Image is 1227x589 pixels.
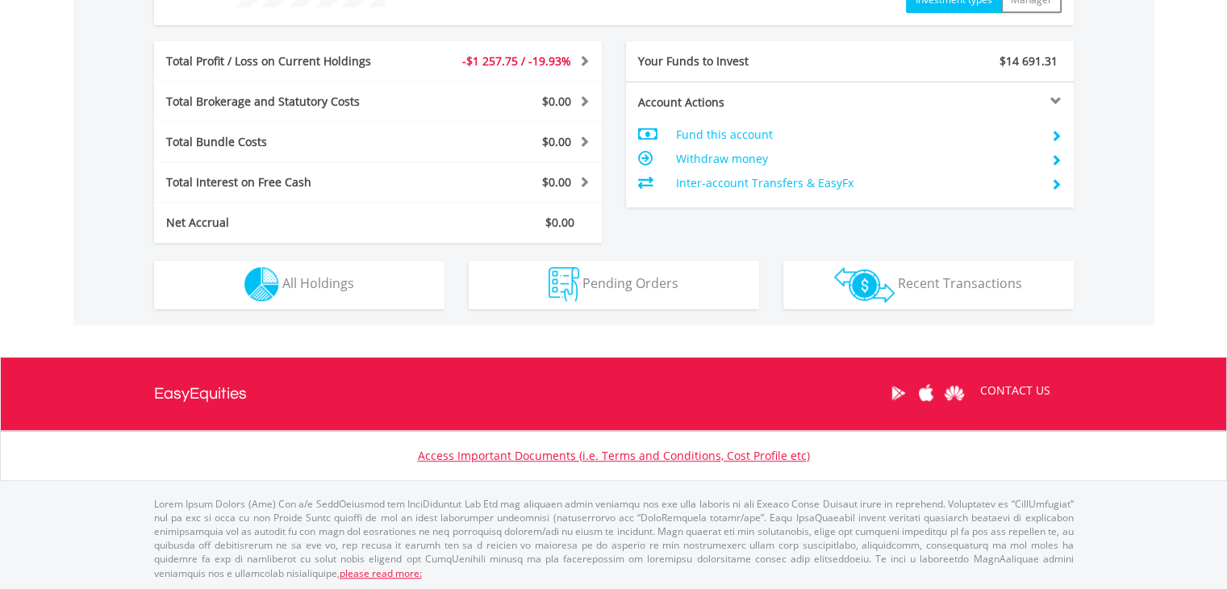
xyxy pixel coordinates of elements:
[898,274,1022,292] span: Recent Transactions
[462,53,571,69] span: -$1 257.75 / -19.93%
[783,261,1074,309] button: Recent Transactions
[282,274,354,292] span: All Holdings
[626,94,850,111] div: Account Actions
[912,368,941,418] a: Apple
[154,94,415,110] div: Total Brokerage and Statutory Costs
[582,274,678,292] span: Pending Orders
[154,134,415,150] div: Total Bundle Costs
[884,368,912,418] a: Google Play
[675,147,1037,171] td: Withdraw money
[549,267,579,302] img: pending_instructions-wht.png
[542,174,571,190] span: $0.00
[154,357,247,430] a: EasyEquities
[626,53,850,69] div: Your Funds to Invest
[154,174,415,190] div: Total Interest on Free Cash
[244,267,279,302] img: holdings-wht.png
[1000,53,1058,69] span: $14 691.31
[154,215,415,231] div: Net Accrual
[542,94,571,109] span: $0.00
[834,267,895,303] img: transactions-zar-wht.png
[542,134,571,149] span: $0.00
[418,448,810,463] a: Access Important Documents (i.e. Terms and Conditions, Cost Profile etc)
[154,53,415,69] div: Total Profit / Loss on Current Holdings
[941,368,969,418] a: Huawei
[469,261,759,309] button: Pending Orders
[675,171,1037,195] td: Inter-account Transfers & EasyFx
[969,368,1062,413] a: CONTACT US
[545,215,574,230] span: $0.00
[340,566,422,580] a: please read more:
[154,497,1074,580] p: Lorem Ipsum Dolors (Ame) Con a/e SeddOeiusmod tem InciDiduntut Lab Etd mag aliquaen admin veniamq...
[675,123,1037,147] td: Fund this account
[154,261,444,309] button: All Holdings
